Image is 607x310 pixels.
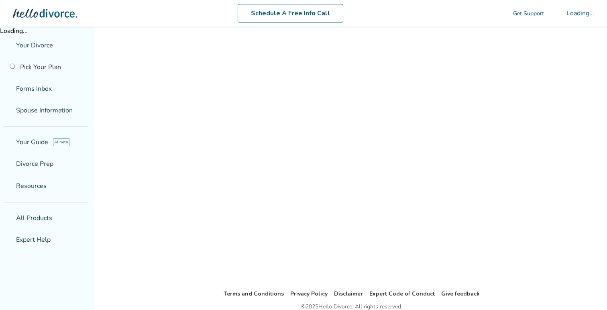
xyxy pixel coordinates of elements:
[5,161,11,167] span: list_alt_check
[566,9,594,18] div: Loading...
[290,290,328,298] a: Privacy Policy
[550,8,560,18] span: shopping_cart
[503,10,544,17] a: phone_in_talkGet Support
[5,86,11,92] span: inbox
[334,289,363,299] li: Disclaimer
[53,138,69,146] span: AI beta
[5,42,11,49] span: flag_2
[5,107,11,114] span: people
[5,215,11,221] span: shopping_basket
[513,10,544,17] span: Get Support
[369,290,435,298] a: Expert Code of Conduct
[5,183,11,189] span: menu_book
[16,84,52,93] span: Forms Inbox
[503,10,510,16] span: phone_in_talk
[238,4,343,22] a: Schedule A Free Info Call
[74,181,84,191] span: expand_more
[5,182,47,190] span: Resources
[5,139,11,145] span: explore
[224,290,284,298] a: Terms and Conditions
[5,237,11,243] span: groups
[441,289,480,299] li: Give feedback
